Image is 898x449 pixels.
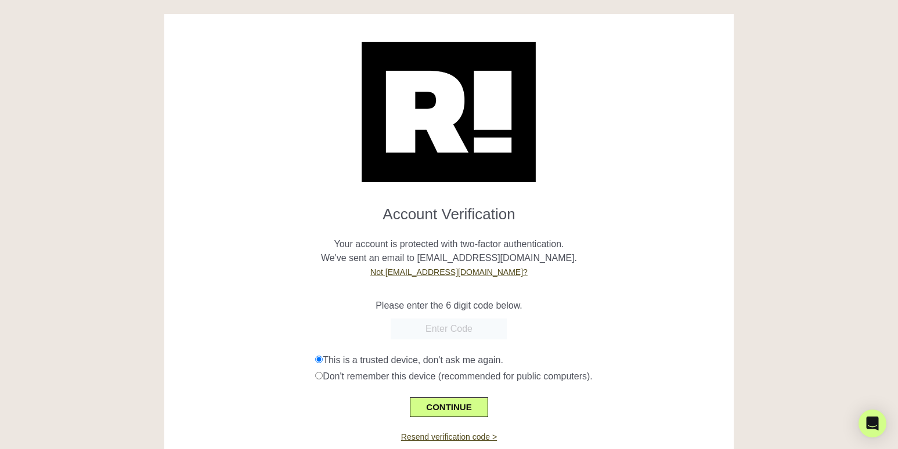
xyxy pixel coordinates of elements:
img: Retention.com [362,42,536,182]
div: This is a trusted device, don't ask me again. [315,353,725,367]
input: Enter Code [391,318,507,339]
a: Not [EMAIL_ADDRESS][DOMAIN_NAME]? [370,267,528,277]
a: Resend verification code > [401,432,497,441]
button: CONTINUE [410,397,488,417]
div: Open Intercom Messenger [859,410,886,437]
div: Don't remember this device (recommended for public computers). [315,370,725,383]
p: Your account is protected with two-factor authentication. We've sent an email to [EMAIL_ADDRESS][... [173,223,725,279]
p: Please enter the 6 digit code below. [173,299,725,313]
h1: Account Verification [173,196,725,223]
